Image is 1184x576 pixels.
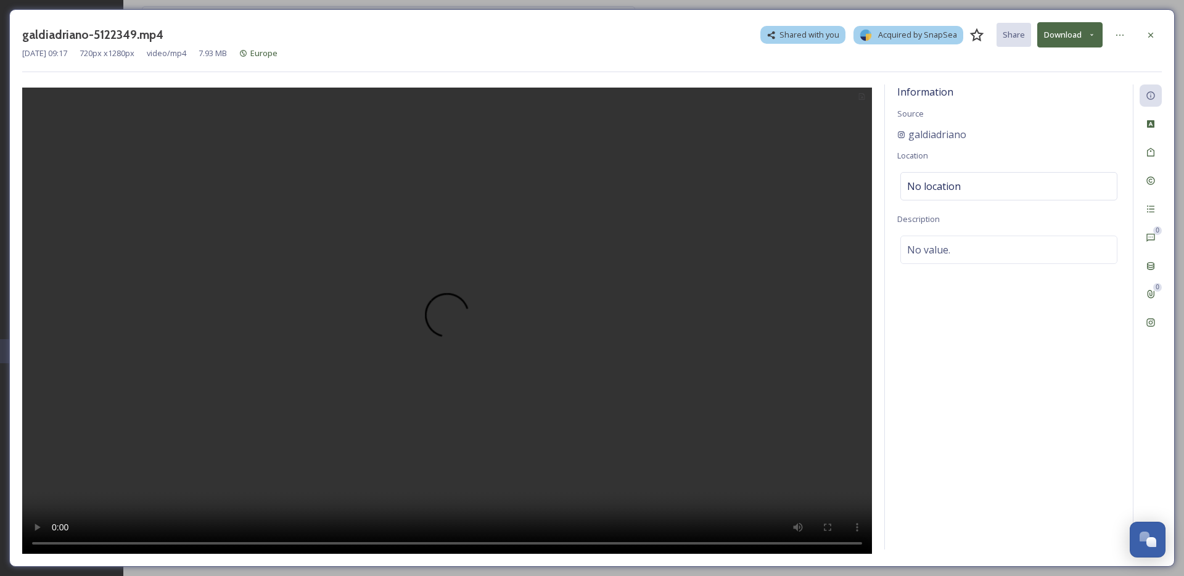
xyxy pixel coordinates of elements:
span: Acquired by SnapSea [878,29,957,41]
span: Source [897,108,924,119]
span: Shared with you [779,29,839,41]
span: No location [907,179,961,194]
button: Share [997,23,1031,47]
span: Location [897,150,928,161]
span: Information [897,85,953,99]
span: 7.93 MB [199,47,227,59]
span: Description [897,213,940,224]
span: [DATE] 09:17 [22,47,67,59]
img: snapsea-logo.png [860,29,872,41]
button: Open Chat [1130,522,1165,557]
span: video/mp4 [147,47,186,59]
a: galdiadriano [897,127,966,142]
span: galdiadriano [908,127,966,142]
div: 0 [1153,226,1162,235]
span: 720 px x 1280 px [80,47,134,59]
span: Europe [250,47,277,59]
button: Download [1037,22,1103,47]
div: 0 [1153,283,1162,292]
span: No value. [907,242,950,257]
h3: galdiadriano-5122349.mp4 [22,26,163,44]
